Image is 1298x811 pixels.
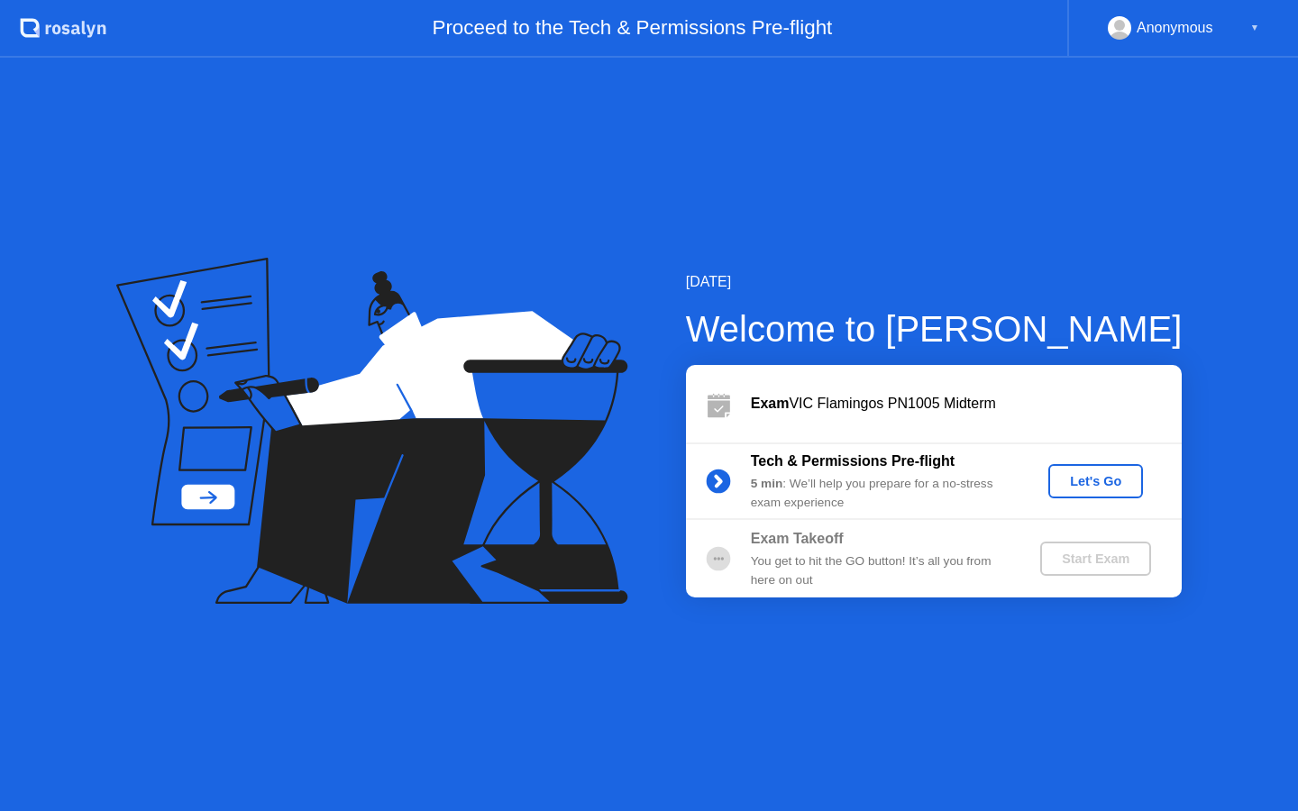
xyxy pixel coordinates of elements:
b: 5 min [751,477,783,490]
div: Welcome to [PERSON_NAME] [686,302,1183,356]
div: : We’ll help you prepare for a no-stress exam experience [751,475,1010,512]
div: Anonymous [1137,16,1213,40]
b: Exam Takeoff [751,531,844,546]
div: Let's Go [1056,474,1136,488]
div: Start Exam [1047,551,1144,566]
div: VIC Flamingos PN1005 Midterm [751,393,1182,415]
button: Let's Go [1048,464,1143,498]
div: ▼ [1250,16,1259,40]
div: You get to hit the GO button! It’s all you from here on out [751,552,1010,589]
b: Tech & Permissions Pre-flight [751,453,955,469]
div: [DATE] [686,271,1183,293]
b: Exam [751,396,790,411]
button: Start Exam [1040,542,1151,576]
